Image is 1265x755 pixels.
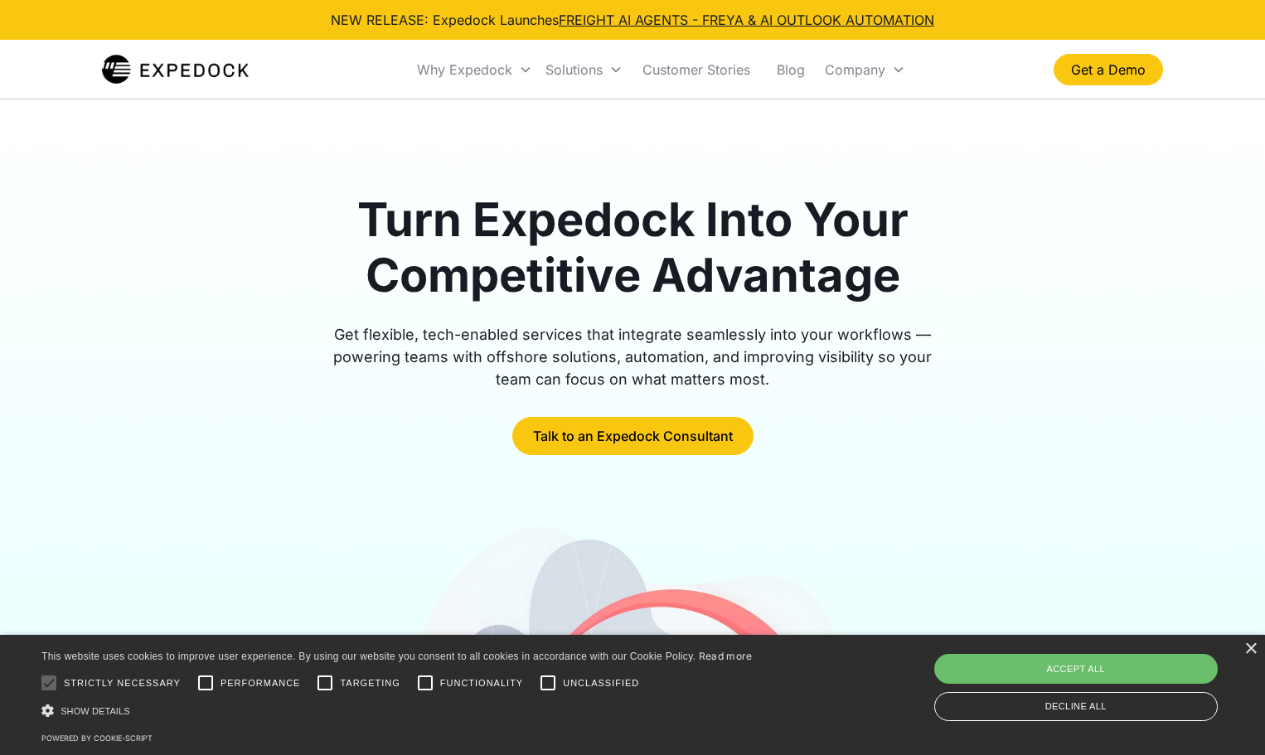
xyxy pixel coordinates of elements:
[934,692,1219,721] div: Decline all
[64,676,181,690] span: Strictly necessary
[221,676,301,690] span: Performance
[102,53,249,86] img: Expedock Logo
[1054,54,1163,85] a: Get a Demo
[410,41,539,98] div: Why Expedock
[314,192,951,303] h1: Turn Expedock Into Your Competitive Advantage
[629,41,763,98] a: Customer Stories
[41,702,753,719] div: Show details
[559,12,934,28] a: FREIGHT AI AGENTS - FREYA & AI OUTLOOK AUTOMATION
[1182,675,1265,755] iframe: Chat Widget
[825,61,885,78] div: Company
[512,417,754,455] a: Talk to an Expedock Consultant
[417,61,512,78] div: Why Expedock
[331,10,934,30] div: NEW RELEASE: Expedock Launches
[539,41,629,98] div: Solutions
[818,41,912,98] div: Company
[61,706,130,716] span: Show details
[41,733,153,743] a: Powered by cookie-script
[563,676,639,690] span: Unclassified
[41,651,696,662] span: This website uses cookies to improve user experience. By using our website you consent to all coo...
[934,654,1219,684] div: Accept all
[763,41,818,98] a: Blog
[545,61,603,78] div: Solutions
[340,676,400,690] span: Targeting
[699,650,753,662] a: Read more
[102,53,249,86] a: home
[1244,643,1257,656] div: Close
[314,323,951,390] div: Get flexible, tech-enabled services that integrate seamlessly into your workflows — powering team...
[440,676,523,690] span: Functionality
